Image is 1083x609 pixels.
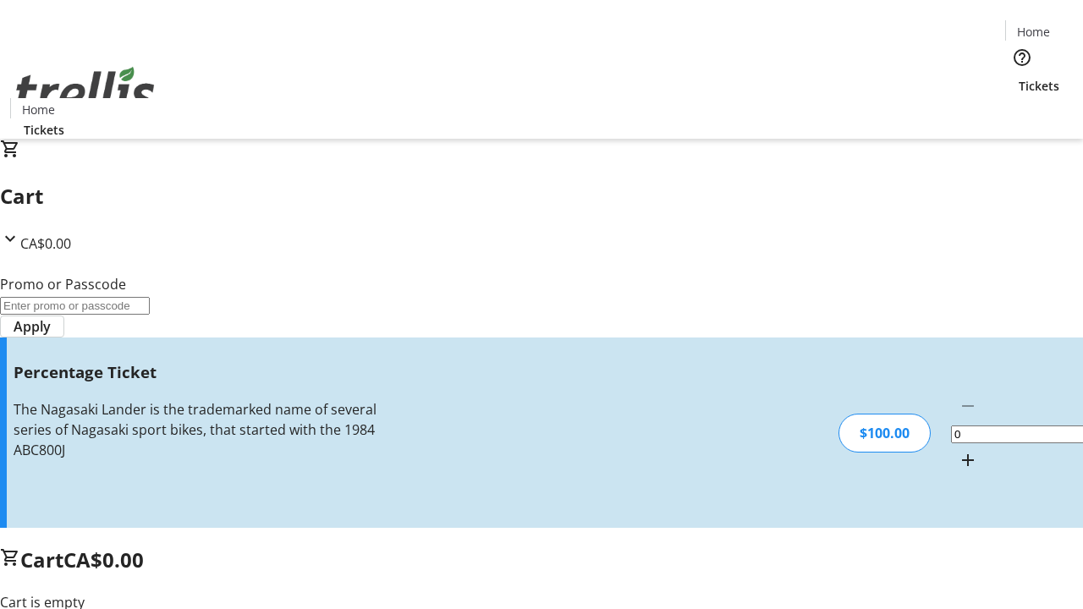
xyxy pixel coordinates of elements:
[22,101,55,118] span: Home
[20,234,71,253] span: CA$0.00
[14,399,383,460] div: The Nagasaki Lander is the trademarked name of several series of Nagasaki sport bikes, that start...
[24,121,64,139] span: Tickets
[1006,23,1060,41] a: Home
[14,316,51,337] span: Apply
[11,101,65,118] a: Home
[1005,95,1039,129] button: Cart
[1017,23,1050,41] span: Home
[14,360,383,384] h3: Percentage Ticket
[1005,77,1073,95] a: Tickets
[10,48,161,133] img: Orient E2E Organization 8nBUyTNnwE's Logo
[10,121,78,139] a: Tickets
[1005,41,1039,74] button: Help
[63,546,144,573] span: CA$0.00
[838,414,931,453] div: $100.00
[1019,77,1059,95] span: Tickets
[951,443,985,477] button: Increment by one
